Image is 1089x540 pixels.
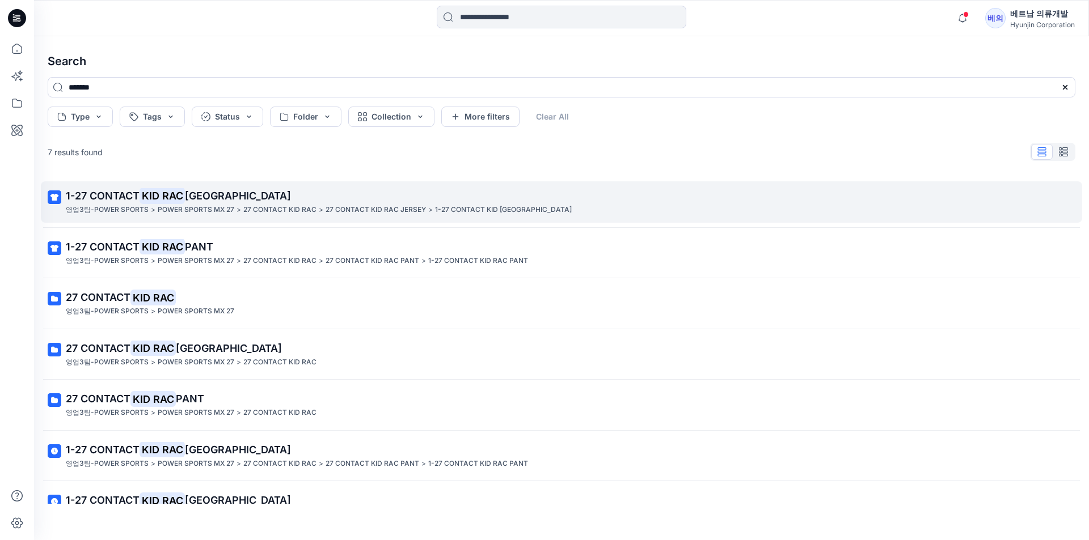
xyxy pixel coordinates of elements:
mark: KID RAC [140,239,185,254]
a: 27 CONTACTKID RACPANT영업3팀-POWER SPORTS>POWER SPORTS MX 27>27 CONTACT KID RAC [41,384,1082,426]
p: > [428,204,433,216]
button: Folder [270,107,341,127]
a: 1-27 CONTACTKID RAC[GEOGRAPHIC_DATA]영업3팀-POWER SPORTS>POWER SPORTS MX 27>27 CONTACT KID RAC>27 CO... [41,181,1082,223]
p: POWER SPORTS MX 27 [158,458,234,470]
mark: KID RAC [130,391,176,407]
p: > [237,458,241,470]
button: Status [192,107,263,127]
a: 27 CONTACTKID RAC영업3팀-POWER SPORTS>POWER SPORTS MX 27 [41,283,1082,324]
p: 7 results found [48,146,103,158]
p: POWER SPORTS MX 27 [158,407,234,419]
p: 27 CONTACT KID RAC [243,204,316,216]
a: 27 CONTACTKID RAC[GEOGRAPHIC_DATA]영업3팀-POWER SPORTS>POWER SPORTS MX 27>27 CONTACT KID RAC [41,334,1082,375]
button: Tags [120,107,185,127]
p: > [319,458,323,470]
p: > [319,204,323,216]
p: 27 CONTACT KID RAC [243,356,316,368]
p: > [421,255,426,267]
p: > [151,305,155,317]
mark: KID RAC [140,188,185,203]
span: 27 CONTACT [66,291,130,303]
p: > [151,458,155,470]
span: 1-27 CONTACT [66,494,140,506]
p: > [237,255,241,267]
p: 1-27 CONTACT KID RAC JERSEY [435,204,572,216]
p: > [421,458,426,470]
p: > [237,204,241,216]
p: 27 CONTACT KID RAC JERSEY [326,204,426,216]
mark: KID RAC [140,441,185,457]
p: 영업3팀-POWER SPORTS [66,204,149,216]
p: > [151,356,155,368]
span: 27 CONTACT [66,342,130,354]
p: 영업3팀-POWER SPORTS [66,458,149,470]
span: 1-27 CONTACT [66,190,140,202]
a: 1-27 CONTACTKID RAC[GEOGRAPHIC_DATA]영업3팀-POWER SPORTS>POWER SPORTS MX 27>27 CONTACT KID RAC>27 CO... [41,435,1082,477]
p: > [151,204,155,216]
span: 1-27 CONTACT [66,444,140,456]
p: 27 CONTACT KID RAC PANT [326,255,419,267]
button: Collection [348,107,434,127]
a: 1-27 CONTACTKID RACPANT영업3팀-POWER SPORTS>POWER SPORTS MX 27>27 CONTACT KID RAC>27 CONTACT KID RAC... [41,232,1082,274]
p: 영업3팀-POWER SPORTS [66,255,149,267]
p: 영업3팀-POWER SPORTS [66,356,149,368]
p: 27 CONTACT KID RAC [243,458,316,470]
p: > [151,255,155,267]
p: 영업3팀-POWER SPORTS [66,305,149,317]
a: 1-27 CONTACTKID RAC[GEOGRAPHIC_DATA]영업3팀-POWER SPORTS>POWER SPORTS MX 27>27 CONTACT KID RAC>27 CO... [41,486,1082,527]
p: POWER SPORTS MX 27 [158,356,234,368]
p: > [319,255,323,267]
button: More filters [441,107,520,127]
div: Hyunjin Corporation [1010,20,1075,29]
div: 베트남 의류개발 [1010,7,1075,20]
p: 1-27 CONTACT KID RAC PANT [428,458,528,470]
mark: KID RAC [130,290,176,305]
p: POWER SPORTS MX 27 [158,305,234,317]
span: PANT [185,241,213,253]
span: 1-27 CONTACT [66,241,140,253]
span: [GEOGRAPHIC_DATA] [185,444,291,456]
p: POWER SPORTS MX 27 [158,255,234,267]
h4: Search [39,45,1084,77]
p: 27 CONTACT KID RAC PANT [326,458,419,470]
p: > [237,407,241,419]
div: 베의 [985,8,1006,28]
span: [GEOGRAPHIC_DATA] [185,190,291,202]
mark: KID RAC [140,492,185,508]
span: [GEOGRAPHIC_DATA] [185,494,291,506]
p: > [151,407,155,419]
p: > [237,356,241,368]
p: POWER SPORTS MX 27 [158,204,234,216]
p: 27 CONTACT KID RAC [243,407,316,419]
span: 27 CONTACT [66,393,130,405]
p: 27 CONTACT KID RAC [243,255,316,267]
span: PANT [176,393,204,405]
p: 1-27 CONTACT KID RAC PANT [428,255,528,267]
button: Type [48,107,113,127]
p: 영업3팀-POWER SPORTS [66,407,149,419]
mark: KID RAC [130,340,176,356]
span: [GEOGRAPHIC_DATA] [176,342,282,354]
